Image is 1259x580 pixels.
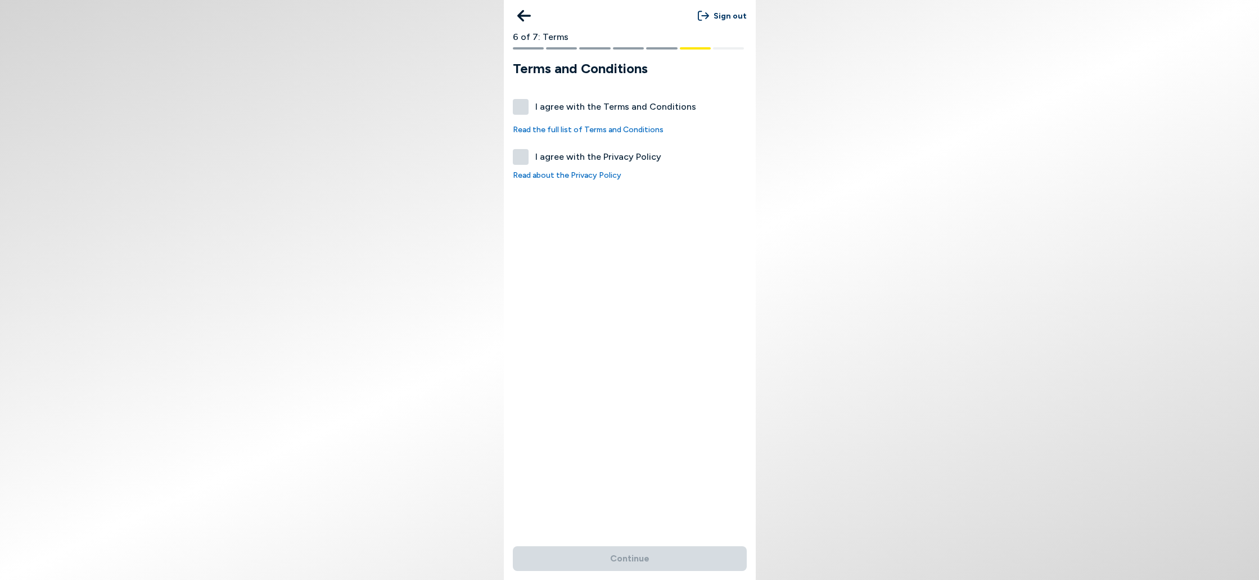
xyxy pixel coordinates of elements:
label: I agree with the Terms and Conditions [513,99,747,115]
label: I agree with the Privacy Policy [513,149,747,165]
button: Sign out [698,6,747,26]
button: Continue [513,546,747,571]
a: Read the full list of Terms and Conditions [513,124,747,136]
h1: Terms and Conditions [513,59,756,79]
div: 6 of 7: Terms [504,32,756,43]
a: Read about the Privacy Policy [513,169,747,181]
